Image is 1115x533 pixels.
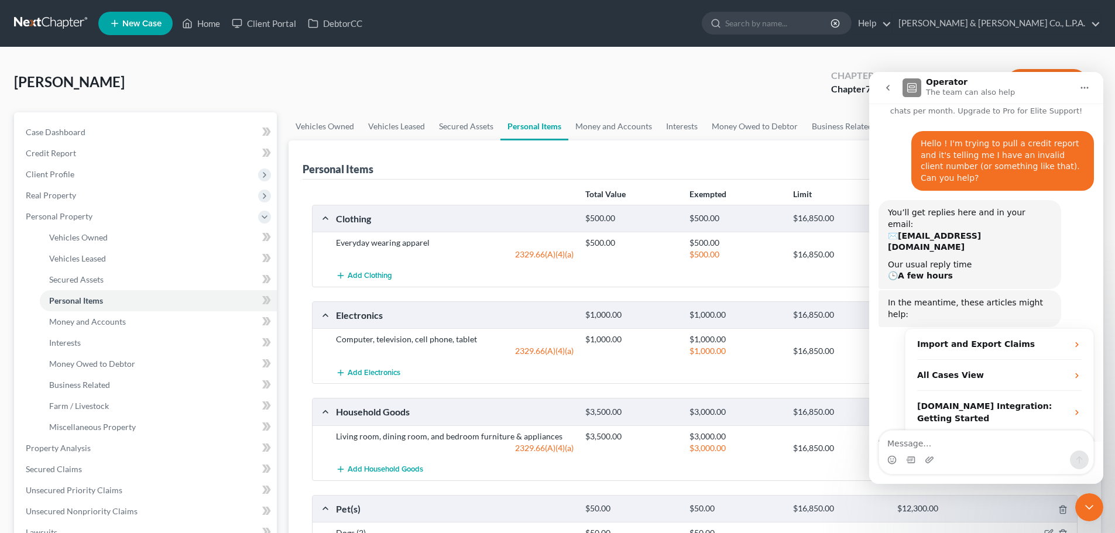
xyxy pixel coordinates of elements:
[40,332,277,353] a: Interests
[330,503,579,515] div: Pet(s)
[49,359,135,369] span: Money Owed to Debtor
[40,269,277,290] a: Secured Assets
[725,12,832,34] input: Search by name...
[348,465,423,474] span: Add Household Goods
[330,442,579,454] div: 2329.66(A)(4)(a)
[49,253,106,263] span: Vehicles Leased
[684,442,787,454] div: $3,000.00
[226,13,302,34] a: Client Portal
[26,485,122,495] span: Unsecured Priority Claims
[16,459,277,480] a: Secured Claims
[805,112,880,140] a: Business Related
[831,82,874,96] div: Chapter
[361,112,432,140] a: Vehicles Leased
[684,431,787,442] div: $3,000.00
[330,237,579,249] div: Everyday wearing apparel
[336,459,423,480] button: Add Household Goods
[330,333,579,345] div: Computer, television, cell phone, tablet
[659,112,705,140] a: Interests
[330,405,579,418] div: Household Goods
[40,248,277,269] a: Vehicles Leased
[289,112,361,140] a: Vehicles Owned
[14,73,125,90] span: [PERSON_NAME]
[500,112,568,140] a: Personal Items
[16,143,277,164] a: Credit Report
[26,148,76,158] span: Credit Report
[16,501,277,522] a: Unsecured Nonpriority Claims
[330,212,579,225] div: Clothing
[684,333,787,345] div: $1,000.00
[40,227,277,248] a: Vehicles Owned
[40,396,277,417] a: Farm / Livestock
[869,72,1103,484] iframe: Intercom live chat
[26,443,91,453] span: Property Analysis
[705,112,805,140] a: Money Owed to Debtor
[787,249,891,260] div: $16,850.00
[684,503,787,514] div: $50.00
[26,190,76,200] span: Real Property
[893,69,927,82] div: Status
[176,13,226,34] a: Home
[432,112,500,140] a: Secured Assets
[302,13,368,34] a: DebtorCC
[579,503,683,514] div: $50.00
[579,237,683,249] div: $500.00
[330,345,579,357] div: 2329.66(A)(4)(a)
[891,503,995,514] div: $12,300.00
[787,442,891,454] div: $16,850.00
[579,407,683,418] div: $3,500.00
[787,345,891,357] div: $16,850.00
[49,295,103,305] span: Personal Items
[793,189,812,199] strong: Limit
[336,362,400,383] button: Add Electronics
[49,274,104,284] span: Secured Assets
[689,189,726,199] strong: Exempted
[49,380,110,390] span: Business Related
[40,290,277,311] a: Personal Items
[893,13,1100,34] a: [PERSON_NAME] & [PERSON_NAME] Co., L.P.A.
[831,69,874,82] div: Chapter
[684,237,787,249] div: $500.00
[40,311,277,332] a: Money and Accounts
[568,112,659,140] a: Money and Accounts
[40,374,277,396] a: Business Related
[787,503,891,514] div: $16,850.00
[49,422,136,432] span: Miscellaneous Property
[1007,69,1087,95] button: Preview
[16,438,277,459] a: Property Analysis
[348,271,392,281] span: Add Clothing
[303,162,373,176] div: Personal Items
[946,69,988,82] div: District
[787,213,891,224] div: $16,850.00
[852,13,891,34] a: Help
[26,506,138,516] span: Unsecured Nonpriority Claims
[330,431,579,442] div: Living room, dining room, and bedroom furniture & appliances
[26,464,82,474] span: Secured Claims
[26,127,85,137] span: Case Dashboard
